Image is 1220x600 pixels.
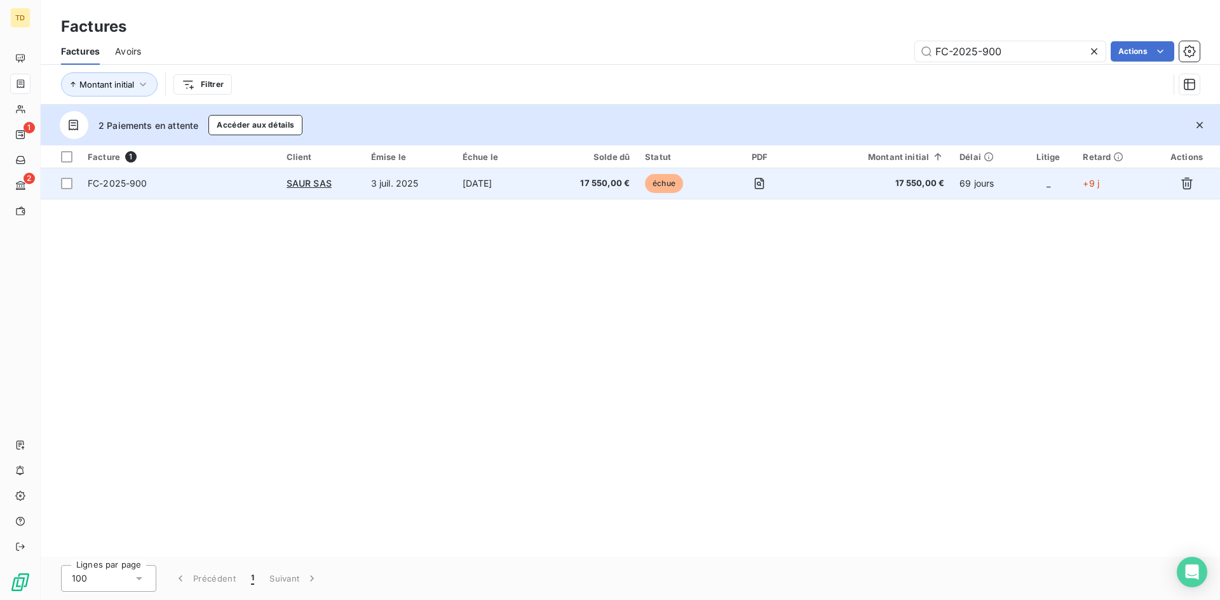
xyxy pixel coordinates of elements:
div: Retard [1083,152,1146,162]
span: 2 Paiements en attente [98,119,198,132]
button: 1 [243,565,262,592]
div: Litige [1029,152,1067,162]
button: Précédent [166,565,243,592]
span: 1 [125,151,137,163]
span: FC-2025-900 [88,178,147,189]
span: 100 [72,572,87,585]
div: Émise le [371,152,447,162]
button: Suivant [262,565,326,592]
input: Rechercher [915,41,1106,62]
div: TD [10,8,30,28]
button: Montant initial [61,72,158,97]
span: Montant initial [79,79,134,90]
div: Statut [645,152,708,162]
div: Client [287,152,356,162]
button: Filtrer [173,74,232,95]
td: 69 jours [952,168,1021,199]
span: +9 j [1083,178,1099,189]
span: Avoirs [115,45,141,58]
span: 2 [24,173,35,184]
div: Solde dû [555,152,630,162]
div: Échue le [463,152,539,162]
h3: Factures [61,15,126,38]
span: 1 [24,122,35,133]
button: Actions [1111,41,1174,62]
span: _ [1047,178,1050,189]
span: SAUR SAS [287,178,332,189]
div: Montant initial [810,152,944,162]
button: Accéder aux détails [208,115,302,135]
span: échue [645,174,683,193]
div: Délai [959,152,1013,162]
img: Logo LeanPay [10,572,30,592]
span: 17 550,00 € [555,177,630,190]
span: Facture [88,152,120,162]
div: Open Intercom Messenger [1177,557,1207,587]
td: 3 juil. 2025 [363,168,455,199]
span: Factures [61,45,100,58]
span: 17 550,00 € [810,177,944,190]
span: 1 [251,572,254,585]
td: [DATE] [455,168,547,199]
div: PDF [724,152,795,162]
div: Actions [1161,152,1212,162]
